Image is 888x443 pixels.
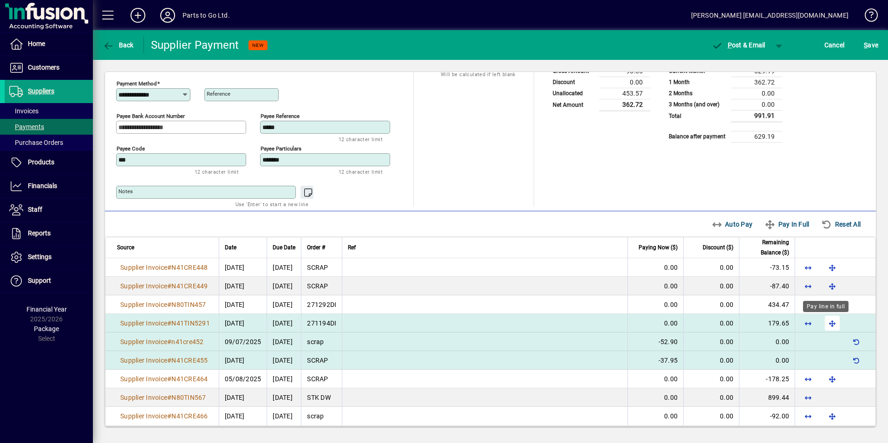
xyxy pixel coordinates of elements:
[117,80,157,87] mat-label: Payment method
[720,282,733,290] span: 0.00
[301,388,342,407] td: STK DW
[301,332,342,351] td: scrap
[639,242,678,253] span: Paying Now ($)
[441,69,516,79] mat-hint: Will be calculated if left blank
[301,277,342,295] td: SCRAP
[120,412,167,420] span: Supplier Invoice
[28,229,51,237] span: Reports
[822,37,847,53] button: Cancel
[267,258,301,277] td: [DATE]
[664,264,678,271] span: 0.00
[93,37,144,53] app-page-header-button: Back
[770,412,790,420] span: -92.00
[28,64,59,71] span: Customers
[5,33,93,56] a: Home
[731,131,782,142] td: 629.19
[761,216,813,233] button: Pay In Full
[599,77,650,88] td: 0.00
[5,151,93,174] a: Products
[301,407,342,425] td: scrap
[171,282,208,290] span: N41CRE449
[28,40,45,47] span: Home
[664,375,678,383] span: 0.00
[167,338,171,345] span: #
[712,217,753,232] span: Auto Pay
[720,338,733,345] span: 0.00
[766,375,789,383] span: -178.25
[225,242,236,253] span: Date
[548,88,599,99] td: Unallocated
[171,375,208,383] span: N41CRE464
[864,41,868,49] span: S
[720,357,733,364] span: 0.00
[117,113,185,119] mat-label: Payee Bank Account Number
[225,282,245,290] span: [DATE]
[548,77,599,88] td: Discount
[103,41,134,49] span: Back
[664,99,731,110] td: 3 Months (and over)
[267,351,301,370] td: [DATE]
[225,319,245,327] span: [DATE]
[703,242,733,253] span: Discount ($)
[267,407,301,425] td: [DATE]
[664,319,678,327] span: 0.00
[664,77,731,88] td: 1 Month
[167,412,171,420] span: #
[664,88,731,99] td: 2 Months
[5,246,93,269] a: Settings
[862,37,881,53] button: Save
[776,357,789,364] span: 0.00
[267,314,301,332] td: [DATE]
[34,325,59,332] span: Package
[745,237,789,258] span: Remaining Balance ($)
[339,134,383,144] mat-hint: 12 character limit
[720,301,733,308] span: 0.00
[664,412,678,420] span: 0.00
[167,319,171,327] span: #
[120,394,167,401] span: Supplier Invoice
[307,242,325,253] span: Order #
[117,281,211,291] a: Supplier Invoice#N41CRE449
[731,88,782,99] td: 0.00
[171,301,206,308] span: N80TIN457
[28,87,54,95] span: Suppliers
[171,357,208,364] span: N41CRE455
[28,158,54,166] span: Products
[117,318,213,328] a: Supplier Invoice#N41TIN5291
[821,217,861,232] span: Reset All
[117,337,207,347] a: Supplier Invoice#n41cre452
[768,394,790,401] span: 899.44
[183,8,230,23] div: Parts to Go Ltd.
[664,301,678,308] span: 0.00
[9,139,63,146] span: Purchase Orders
[5,56,93,79] a: Customers
[731,77,782,88] td: 362.72
[864,38,878,52] span: ave
[824,38,845,52] span: Cancel
[117,392,209,403] a: Supplier Invoice#N80TIN567
[664,110,731,122] td: Total
[664,394,678,401] span: 0.00
[708,216,757,233] button: Auto Pay
[120,357,167,364] span: Supplier Invoice
[720,412,733,420] span: 0.00
[720,375,733,383] span: 0.00
[117,242,134,253] span: Source
[117,145,145,152] mat-label: Payee Code
[171,264,208,271] span: N41CRE448
[659,357,678,364] span: -37.95
[5,222,93,245] a: Reports
[267,332,301,351] td: [DATE]
[768,319,790,327] span: 179.65
[5,198,93,221] a: Staff
[548,99,599,111] td: Net Amount
[776,338,789,345] span: 0.00
[664,44,782,143] app-page-summary-card: Supplier Balances
[301,314,342,332] td: 271194DI
[171,394,206,401] span: N80TIN567
[664,282,678,290] span: 0.00
[858,2,876,32] a: Knowledge Base
[301,295,342,314] td: 271292DI
[120,301,167,308] span: Supplier Invoice
[100,37,136,53] button: Back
